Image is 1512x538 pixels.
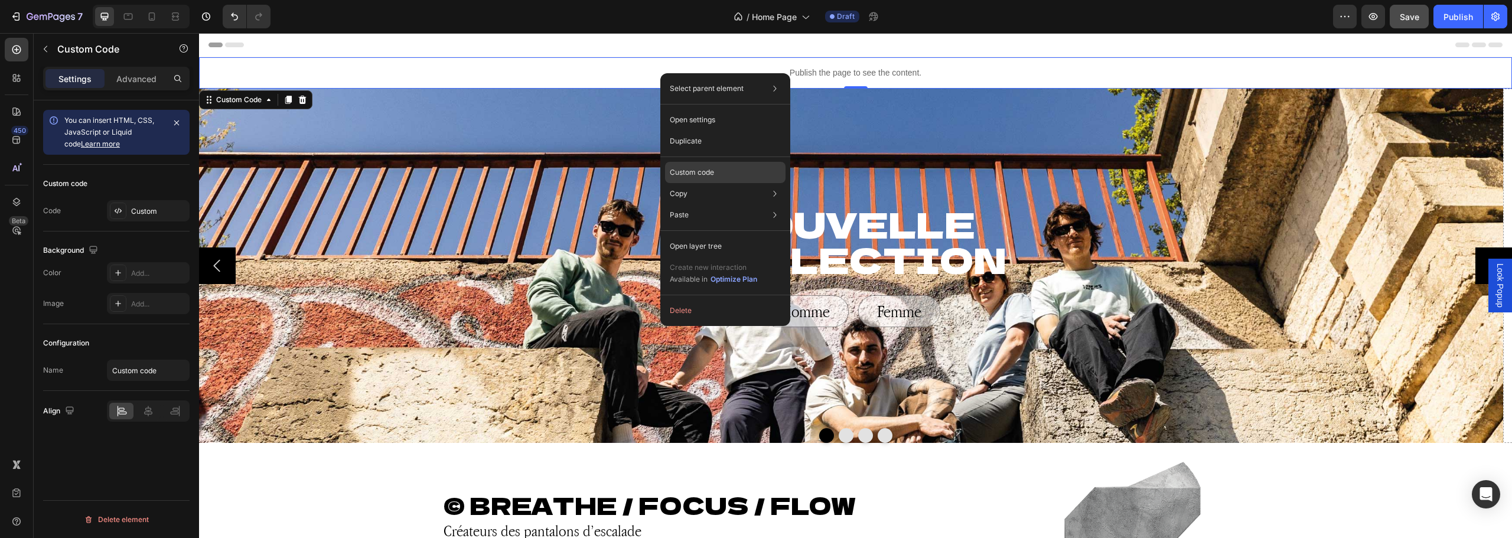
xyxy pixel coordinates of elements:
span: Available in [670,275,708,283]
span: You can insert HTML, CSS, JavaScript or Liquid code [64,116,154,148]
div: Beta [9,216,28,226]
button: <p>Homme</p> [563,262,650,294]
p: Select parent element [670,83,744,94]
p: Copy [670,188,687,199]
button: Delete [665,300,786,321]
p: Settings [58,73,92,85]
button: Dot [659,395,674,410]
div: Name [43,365,63,376]
div: Undo/Redo [223,5,271,28]
p: Paste [670,210,689,220]
p: Open layer tree [670,241,722,252]
div: Custom code [43,178,87,189]
div: Code [43,206,61,216]
img: gempages_578941619886096993-a5c7e9a5-1fb4-492c-b23c-3f29d6ebd7be.png [865,429,1002,534]
div: Add... [131,268,187,279]
div: Image [43,298,64,309]
button: Save [1390,5,1429,28]
a: Learn more [81,139,120,148]
div: Background [43,243,100,259]
p: Custom Code [57,42,158,56]
p: Open settings [670,115,715,125]
div: Open Intercom Messenger [1472,480,1500,508]
div: Add... [131,299,187,309]
div: Configuration [43,338,89,348]
div: Custom [131,206,187,217]
button: 7 [5,5,88,28]
div: 450 [11,126,28,135]
div: Optimize Plan [711,274,757,285]
p: Advanced [116,73,157,85]
p: Duplicate [670,136,702,146]
div: Align [43,403,77,419]
p: Create new interaction [670,262,758,273]
div: Delete element [84,513,149,527]
p: Femme [678,269,722,287]
span: Home Page [752,11,797,23]
p: 7 [77,9,83,24]
button: Dot [620,395,635,410]
div: Color [43,268,61,278]
h2: © BREATHE / FOCUS / FLOW [243,455,788,488]
iframe: Design area [199,33,1512,538]
span: Draft [837,11,855,22]
p: Créateurs des pantalons d’escalade [245,490,787,506]
p: Custom code [670,167,714,178]
span: Look Popup [1295,230,1307,275]
p: Homme [582,269,631,287]
div: Custom Code [15,61,65,72]
button: Carousel Next Arrow [1276,214,1313,251]
button: Publish [1433,5,1483,28]
span: / [747,11,750,23]
span: Save [1400,12,1419,22]
button: Dot [640,395,654,410]
button: Optimize Plan [710,273,758,285]
div: Publish [1443,11,1473,23]
button: <p>Femme</p> [659,262,741,294]
button: Dot [679,395,693,410]
button: Delete element [43,510,190,529]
